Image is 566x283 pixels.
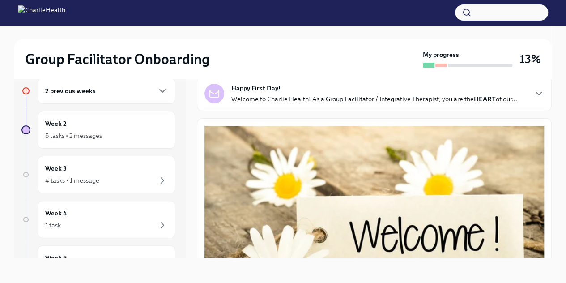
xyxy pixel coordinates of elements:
h6: Week 4 [45,208,67,218]
h2: Group Facilitator Onboarding [25,50,210,68]
div: 2 previous weeks [38,78,175,104]
img: CharlieHealth [18,5,65,20]
h6: 2 previous weeks [45,86,96,96]
div: 4 tasks • 1 message [45,176,99,185]
a: Week 25 tasks • 2 messages [21,111,175,149]
strong: HEART [474,95,496,103]
h6: Week 2 [45,119,67,129]
div: 5 tasks • 2 messages [45,131,102,140]
p: Welcome to Charlie Health! As a Group Facilitator / Integrative Therapist, you are the of our... [231,94,517,103]
a: Week 34 tasks • 1 message [21,156,175,193]
a: Week 41 task [21,201,175,238]
h6: Week 3 [45,163,67,173]
h6: Week 5 [45,253,67,263]
div: 1 task [45,221,61,230]
h3: 13% [519,51,541,67]
strong: My progress [423,50,459,59]
a: Week 5 [21,245,175,283]
strong: Happy First Day! [231,84,281,93]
